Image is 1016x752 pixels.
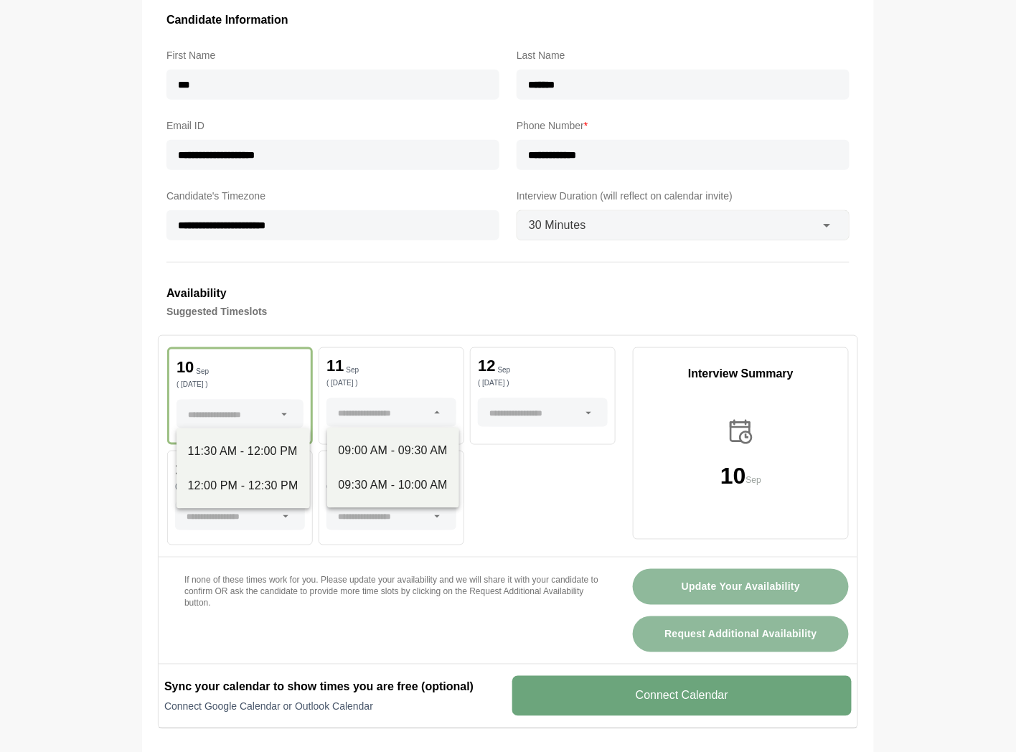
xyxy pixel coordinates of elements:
[177,359,194,375] p: 10
[720,464,746,487] p: 10
[517,187,850,205] label: Interview Duration (will reflect on calendar invite)
[326,461,344,477] p: 16
[166,11,850,29] h3: Candidate Information
[529,216,586,235] span: 30 Minutes
[326,483,456,490] p: ( [DATE] )
[184,575,598,609] p: If none of these times work for you. Please update your availability and we will share it with yo...
[633,569,849,605] button: Update Your Availability
[194,470,207,477] p: Sep
[517,117,850,134] label: Phone Number
[164,700,504,714] p: Connect Google Calendar or Outlook Calendar
[166,47,499,64] label: First Name
[196,368,209,375] p: Sep
[347,470,359,477] p: Sep
[166,284,850,303] h3: Availability
[326,358,344,374] p: 11
[166,187,499,205] label: Candidate's Timezone
[166,303,850,320] h4: Suggested Timeslots
[633,616,849,652] button: Request Additional Availability
[512,676,852,716] v-button: Connect Calendar
[517,47,850,64] label: Last Name
[478,358,495,374] p: 12
[175,483,305,490] p: ( [DATE] )
[478,380,608,387] p: ( [DATE] )
[498,367,511,374] p: Sep
[326,380,456,387] p: ( [DATE] )
[177,381,304,388] p: ( [DATE] )
[175,461,192,477] p: 15
[746,473,761,487] p: Sep
[166,117,499,134] label: Email ID
[726,417,756,447] img: calender
[347,367,359,374] p: Sep
[164,679,504,696] h2: Sync your calendar to show times you are free (optional)
[634,365,848,382] p: Interview Summary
